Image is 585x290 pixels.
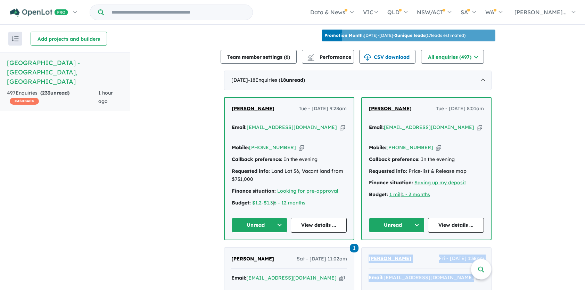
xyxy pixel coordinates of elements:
div: | [232,199,347,207]
strong: Email: [369,274,384,281]
a: [EMAIL_ADDRESS][DOMAIN_NAME] [384,124,474,130]
button: Performance [302,50,354,64]
a: [PERSON_NAME] [369,255,411,263]
img: Openlot PRO Logo White [10,8,68,17]
button: Copy [436,144,441,151]
img: bar-chart.svg [307,56,314,61]
div: Land Lot 56, Vacant land from $731,000 [232,167,347,184]
span: 18 [280,77,286,83]
span: - 18 Enquir ies [248,77,305,83]
strong: Budget: [369,191,388,198]
a: [EMAIL_ADDRESS][DOMAIN_NAME] [246,275,337,281]
strong: Requested info: [369,168,407,174]
strong: Finance situation: [232,188,276,194]
div: In the evening [369,155,484,164]
p: [DATE] - [DATE] - ( 17 leads estimated) [324,32,465,39]
a: [EMAIL_ADDRESS][DOMAIN_NAME] [384,274,474,281]
span: 6 [286,54,288,60]
a: 6 - 12 months [274,200,305,206]
strong: Callback preference: [232,156,282,162]
button: Copy [477,124,482,131]
a: 1 - 3 months [402,191,430,198]
div: 497 Enquir ies [7,89,98,106]
button: Unread [232,218,288,233]
a: [EMAIL_ADDRESS][DOMAIN_NAME] [247,124,337,130]
span: [PERSON_NAME] [232,105,274,112]
strong: ( unread) [279,77,305,83]
span: Performance [308,54,351,60]
div: [DATE] [224,71,492,90]
a: [PHONE_NUMBER] [249,144,296,151]
a: Looking for pre-approval [277,188,338,194]
a: 1 mil [389,191,401,198]
div: | [369,191,484,199]
span: [PERSON_NAME] [231,256,274,262]
button: Copy [339,274,345,282]
button: CSV download [359,50,415,64]
span: 233 [42,90,50,96]
a: 1 [350,243,359,252]
a: [PERSON_NAME] [232,105,274,113]
span: Sat - [DATE] 11:02am [297,255,347,263]
b: Promotion Month: [324,33,364,38]
strong: ( unread) [40,90,69,96]
span: [PERSON_NAME]... [514,9,567,16]
span: [PERSON_NAME] [369,255,411,261]
a: $1.2-$1.3 [252,200,273,206]
strong: Requested info: [232,168,270,174]
div: Price-list & Release map [369,167,484,176]
span: 1 hour ago [98,90,113,104]
b: 2 unique leads [395,33,425,38]
a: Saving up my deposit [414,179,466,186]
a: [PERSON_NAME] [369,105,412,113]
span: Tue - [DATE] 8:01am [436,105,484,113]
button: All enquiries (497) [421,50,484,64]
strong: Finance situation: [369,179,413,186]
img: sort.svg [12,36,19,41]
button: Copy [299,144,304,151]
h5: [GEOGRAPHIC_DATA] - [GEOGRAPHIC_DATA] , [GEOGRAPHIC_DATA] [7,58,123,86]
input: Try estate name, suburb, builder or developer [105,5,251,20]
span: Tue - [DATE] 9:28am [299,105,347,113]
a: [PERSON_NAME] [231,255,274,263]
a: View details ... [291,218,347,233]
span: CASHBACK [10,98,39,105]
a: View details ... [428,218,484,233]
img: download icon [364,54,371,61]
button: Copy [340,124,345,131]
strong: Email: [232,124,247,130]
strong: Budget: [232,200,251,206]
button: Unread [369,218,425,233]
a: [PHONE_NUMBER] [386,144,433,151]
button: Team member settings (6) [221,50,297,64]
span: Fri - [DATE] 1:38pm [439,255,484,263]
strong: Mobile: [232,144,249,151]
div: In the evening [232,155,347,164]
img: line-chart.svg [307,54,314,58]
strong: Mobile: [369,144,386,151]
span: [PERSON_NAME] [369,105,412,112]
strong: Callback preference: [369,156,420,162]
strong: Email: [369,124,384,130]
button: Add projects and builders [31,32,107,46]
strong: Email: [231,275,246,281]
